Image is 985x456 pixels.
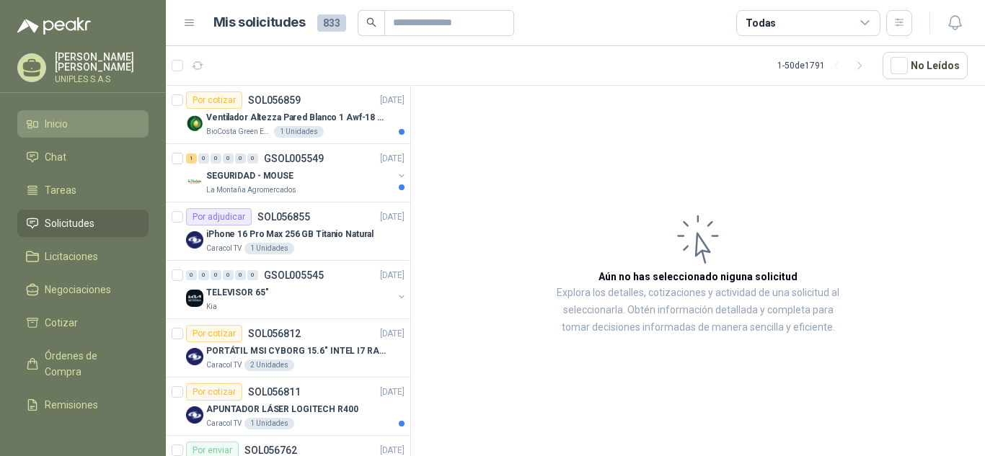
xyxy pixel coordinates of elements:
a: 0 0 0 0 0 0 GSOL005545[DATE] Company LogoTELEVISOR 65"Kia [186,267,407,313]
span: Remisiones [45,397,98,413]
div: Por cotizar [186,325,242,342]
a: 1 0 0 0 0 0 GSOL005549[DATE] Company LogoSEGURIDAD - MOUSELa Montaña Agromercados [186,150,407,196]
div: 1 - 50 de 1791 [777,54,871,77]
div: Por cotizar [186,383,242,401]
img: Company Logo [186,231,203,249]
p: Explora los detalles, cotizaciones y actividad de una solicitud al seleccionarla. Obtén informaci... [555,285,841,336]
p: iPhone 16 Pro Max 256 GB Titanio Natural [206,228,374,241]
button: No Leídos [883,52,968,79]
a: Por cotizarSOL056859[DATE] Company LogoVentilador Altezza Pared Blanco 1 Awf-18 Pro BalineraBioCo... [166,86,410,144]
img: Company Logo [186,115,203,132]
div: 0 [211,153,221,164]
a: Por cotizarSOL056812[DATE] Company LogoPORTÁTIL MSI CYBORG 15.6" INTEL I7 RAM 32GB - 1 TB / Nvidi... [166,319,410,377]
a: Tareas [17,176,149,204]
span: Órdenes de Compra [45,348,135,380]
span: Solicitudes [45,215,94,231]
a: Remisiones [17,391,149,419]
span: Chat [45,149,66,165]
span: Tareas [45,182,76,198]
div: 0 [223,270,234,280]
div: 1 Unidades [244,243,294,254]
img: Company Logo [186,173,203,190]
p: PORTÁTIL MSI CYBORG 15.6" INTEL I7 RAM 32GB - 1 TB / Nvidia GeForce RTX 4050 [206,344,386,358]
p: Caracol TV [206,359,242,371]
span: Inicio [45,116,68,132]
span: Cotizar [45,315,78,331]
a: Negociaciones [17,276,149,303]
p: Ventilador Altezza Pared Blanco 1 Awf-18 Pro Balinera [206,111,386,125]
div: 0 [198,153,209,164]
h3: Aún no has seleccionado niguna solicitud [598,269,798,285]
p: APUNTADOR LÁSER LOGITECH R400 [206,403,358,416]
a: Inicio [17,110,149,138]
div: 0 [223,153,234,164]
div: Por cotizar [186,91,242,109]
p: La Montaña Agromercados [206,184,296,196]
div: 0 [198,270,209,280]
p: SOL056812 [248,328,301,339]
img: Company Logo [186,406,203,424]
p: SOL056855 [257,212,310,222]
div: 0 [235,270,246,280]
p: SOL056762 [244,445,297,455]
span: 833 [317,14,346,32]
a: Chat [17,143,149,171]
p: UNIPLES S.A.S [55,75,149,84]
p: SOL056811 [248,387,301,397]
p: GSOL005549 [264,153,324,164]
span: search [366,17,376,27]
div: 0 [247,270,258,280]
img: Company Logo [186,290,203,307]
a: Por cotizarSOL056811[DATE] Company LogoAPUNTADOR LÁSER LOGITECH R400Caracol TV1 Unidades [166,377,410,436]
p: SEGURIDAD - MOUSE [206,169,293,183]
a: Solicitudes [17,210,149,237]
div: 0 [235,153,246,164]
p: [DATE] [380,152,405,166]
div: 1 Unidades [244,418,294,429]
a: Órdenes de Compra [17,342,149,385]
a: Por adjudicarSOL056855[DATE] Company LogoiPhone 16 Pro Max 256 GB Titanio NaturalCaracol TV1 Unid... [166,202,410,261]
p: SOL056859 [248,95,301,105]
a: Cotizar [17,309,149,336]
div: Por adjudicar [186,208,252,225]
p: [DATE] [380,210,405,224]
p: [DATE] [380,94,405,107]
a: Licitaciones [17,243,149,270]
div: 1 Unidades [274,126,324,138]
div: 0 [211,270,221,280]
span: Negociaciones [45,282,111,298]
p: Kia [206,301,217,313]
div: 1 [186,153,197,164]
img: Company Logo [186,348,203,365]
p: TELEVISOR 65" [206,286,268,300]
div: Todas [746,15,776,31]
p: Caracol TV [206,418,242,429]
h1: Mis solicitudes [213,12,306,33]
span: Licitaciones [45,249,98,264]
p: [DATE] [380,327,405,341]
p: BioCosta Green Energy S.A.S [206,126,271,138]
p: GSOL005545 [264,270,324,280]
p: Caracol TV [206,243,242,254]
p: [PERSON_NAME] [PERSON_NAME] [55,52,149,72]
img: Logo peakr [17,17,91,35]
p: [DATE] [380,385,405,399]
p: [DATE] [380,269,405,282]
div: 2 Unidades [244,359,294,371]
div: 0 [247,153,258,164]
div: 0 [186,270,197,280]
